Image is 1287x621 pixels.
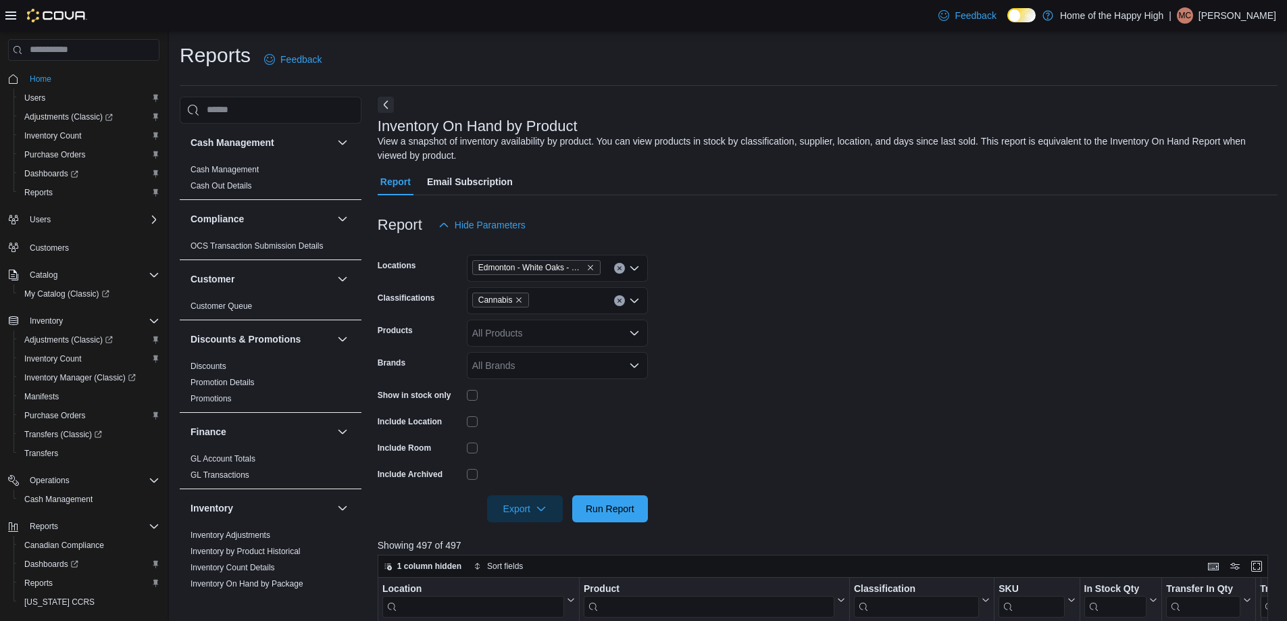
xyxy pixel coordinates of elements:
[3,312,165,330] button: Inventory
[30,475,70,486] span: Operations
[24,429,102,440] span: Transfers (Classic)
[378,558,467,574] button: 1 column hidden
[1084,583,1157,618] button: In Stock Qty
[191,332,301,346] h3: Discounts & Promotions
[191,362,226,371] a: Discounts
[3,69,165,89] button: Home
[14,444,165,463] button: Transfers
[19,370,159,386] span: Inventory Manager (Classic)
[191,546,301,557] span: Inventory by Product Historical
[14,536,165,555] button: Canadian Compliance
[191,578,303,589] span: Inventory On Hand by Package
[191,301,252,312] span: Customer Queue
[584,583,845,618] button: Product
[191,180,252,191] span: Cash Out Details
[180,42,251,69] h1: Reports
[19,426,107,443] a: Transfers (Classic)
[19,556,159,572] span: Dashboards
[586,264,595,272] button: Remove Edmonton - White Oaks - Fire & Flower from selection in this group
[334,271,351,287] button: Customer
[478,293,513,307] span: Cannabis
[191,301,252,311] a: Customer Queue
[191,181,252,191] a: Cash Out Details
[1007,22,1008,23] span: Dark Mode
[19,407,159,424] span: Purchase Orders
[191,272,332,286] button: Customer
[478,261,584,274] span: Edmonton - White Oaks - Fire & Flower
[191,501,233,515] h3: Inventory
[19,575,159,591] span: Reports
[191,579,303,589] a: Inventory On Hand by Package
[14,387,165,406] button: Manifests
[999,583,1064,618] div: SKU URL
[19,537,159,553] span: Canadian Compliance
[27,9,87,22] img: Cova
[854,583,990,618] button: Classification
[382,583,564,618] div: Location
[14,183,165,202] button: Reports
[259,46,327,73] a: Feedback
[3,237,165,257] button: Customers
[19,147,91,163] a: Purchase Orders
[1166,583,1251,618] button: Transfer In Qty
[515,296,523,304] button: Remove Cannabis from selection in this group
[19,594,159,610] span: Washington CCRS
[19,184,159,201] span: Reports
[19,109,159,125] span: Adjustments (Classic)
[30,74,51,84] span: Home
[19,426,159,443] span: Transfers (Classic)
[14,368,165,387] a: Inventory Manager (Classic)
[30,316,63,326] span: Inventory
[999,583,1064,596] div: SKU
[19,332,118,348] a: Adjustments (Classic)
[19,128,159,144] span: Inventory Count
[1084,583,1146,618] div: In Stock Qty
[191,164,259,175] span: Cash Management
[24,597,95,607] span: [US_STATE] CCRS
[468,558,528,574] button: Sort fields
[191,425,332,439] button: Finance
[19,537,109,553] a: Canadian Compliance
[380,168,411,195] span: Report
[1179,7,1192,24] span: MC
[955,9,996,22] span: Feedback
[614,263,625,274] button: Clear input
[19,389,64,405] a: Manifests
[487,495,563,522] button: Export
[19,166,84,182] a: Dashboards
[487,561,523,572] span: Sort fields
[1166,583,1240,618] div: Transfer In Qty
[30,521,58,532] span: Reports
[180,451,361,489] div: Finance
[3,210,165,229] button: Users
[24,410,86,421] span: Purchase Orders
[378,260,416,271] label: Locations
[191,501,332,515] button: Inventory
[24,353,82,364] span: Inventory Count
[24,267,159,283] span: Catalog
[14,126,165,145] button: Inventory Count
[999,583,1075,618] button: SKU
[378,443,431,453] label: Include Room
[378,357,405,368] label: Brands
[191,212,332,226] button: Compliance
[19,286,115,302] a: My Catalog (Classic)
[14,406,165,425] button: Purchase Orders
[433,212,531,239] button: Hide Parameters
[14,145,165,164] button: Purchase Orders
[30,214,51,225] span: Users
[455,218,526,232] span: Hide Parameters
[19,445,159,462] span: Transfers
[378,390,451,401] label: Show in stock only
[1007,8,1036,22] input: Dark Mode
[19,407,91,424] a: Purchase Orders
[24,289,109,299] span: My Catalog (Classic)
[19,90,51,106] a: Users
[14,164,165,183] a: Dashboards
[30,270,57,280] span: Catalog
[378,469,443,480] label: Include Archived
[1177,7,1193,24] div: Megan Charlesworth
[191,136,332,149] button: Cash Management
[14,284,165,303] a: My Catalog (Classic)
[334,424,351,440] button: Finance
